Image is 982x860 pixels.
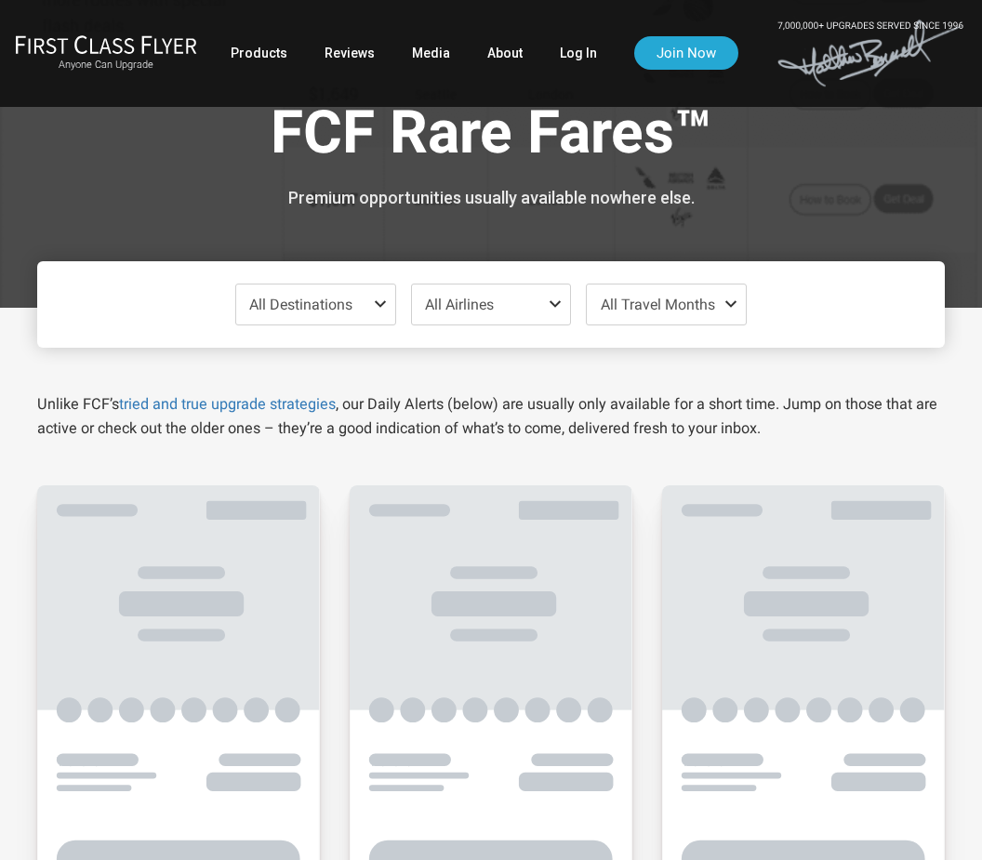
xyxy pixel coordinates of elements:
[249,296,352,313] span: All Destinations
[634,36,738,70] a: Join Now
[425,296,494,313] span: All Airlines
[412,36,450,70] a: Media
[119,395,336,413] a: tried and true upgrade strategies
[37,392,945,441] p: Unlike FCF’s , our Daily Alerts (below) are usually only available for a short time. Jump on thos...
[15,34,197,72] a: First Class FlyerAnyone Can Upgrade
[325,36,375,70] a: Reviews
[15,59,197,72] small: Anyone Can Upgrade
[271,189,711,207] h3: Premium opportunities usually available nowhere else.
[601,296,715,313] span: All Travel Months
[231,36,287,70] a: Products
[271,100,711,172] h1: FCF Rare Fares™
[15,34,197,54] img: First Class Flyer
[487,36,523,70] a: About
[560,36,597,70] a: Log In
